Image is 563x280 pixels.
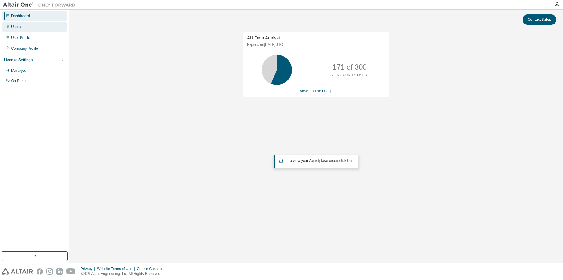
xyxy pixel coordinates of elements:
[3,2,78,8] img: Altair One
[2,268,33,275] img: altair_logo.svg
[11,35,30,40] div: User Profile
[332,73,367,78] p: ALTAIR UNITS USED
[56,268,63,275] img: linkedin.svg
[4,58,33,62] div: License Settings
[46,268,53,275] img: instagram.svg
[333,62,367,72] p: 171 of 300
[247,35,280,40] span: AU Data Analyst
[247,42,384,47] p: Expires on [DATE] UTC
[288,159,354,163] span: To view your click
[81,266,97,271] div: Privacy
[11,14,30,18] div: Dashboard
[347,159,354,163] a: here
[11,78,26,83] div: On Prem
[81,271,166,276] p: © 2025 Altair Engineering, Inc. All Rights Reserved.
[523,14,556,25] button: Contact Sales
[11,68,26,73] div: Managed
[308,159,339,163] em: Marketplace orders
[66,268,75,275] img: youtube.svg
[300,89,333,93] a: View License Usage
[137,266,166,271] div: Cookie Consent
[37,268,43,275] img: facebook.svg
[11,46,38,51] div: Company Profile
[97,266,137,271] div: Website Terms of Use
[11,24,21,29] div: Users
